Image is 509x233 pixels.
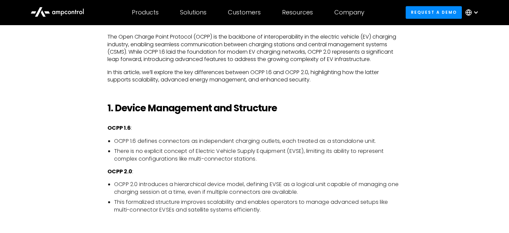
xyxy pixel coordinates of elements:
[334,9,364,16] div: Company
[107,124,402,132] p: :
[180,9,206,16] div: Solutions
[114,137,402,145] li: OCPP 1.6 defines connectors as independent charging outlets, each treated as a standalone unit.
[107,124,131,132] strong: OCPP 1.6
[228,9,261,16] div: Customers
[114,181,402,196] li: OCPP 2.0 introduces a hierarchical device model, defining EVSE as a logical unit capable of manag...
[107,69,402,84] p: In this article, we’ll explore the key differences between OCPP 1.6 and OCPP 2.0, highlighting ho...
[114,198,402,214] li: This formalized structure improves scalability and enables operators to manage advanced setups li...
[107,102,277,115] strong: 1. Device Management and Structure
[132,9,159,16] div: Products
[114,148,402,163] li: There is no explicit concept of Electric Vehicle Supply Equipment (EVSE), limiting its ability to...
[107,33,402,63] p: The Open Charge Point Protocol (OCPP) is the backbone of interoperability in the electric vehicle...
[107,168,402,175] p: :
[107,168,132,175] strong: OCPP 2.0
[282,9,313,16] div: Resources
[406,6,462,18] a: Request a demo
